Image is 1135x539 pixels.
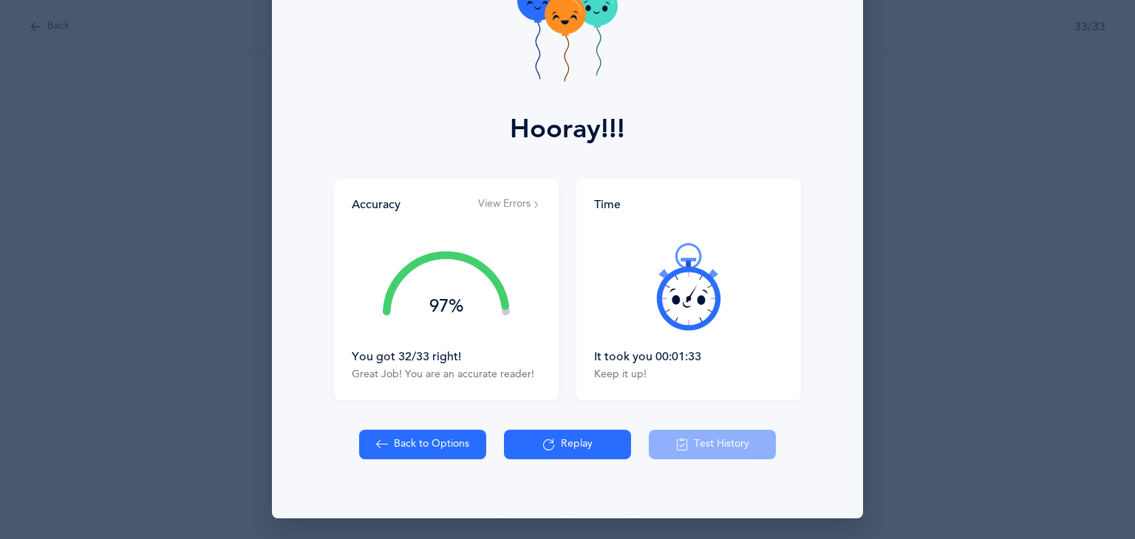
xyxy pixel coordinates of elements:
[352,196,401,213] div: Accuracy
[383,298,510,315] div: 97%
[594,368,783,382] div: Keep it up!
[352,349,541,365] div: You got 32/33 right!
[359,430,486,459] button: Back to Options
[594,349,783,365] div: It took you 00:01:33
[510,109,625,149] div: Hooray!!!
[594,196,783,213] div: Time
[352,368,541,382] div: Great Job! You are an accurate reader!
[478,197,541,212] button: View Errors
[504,430,631,459] button: Replay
